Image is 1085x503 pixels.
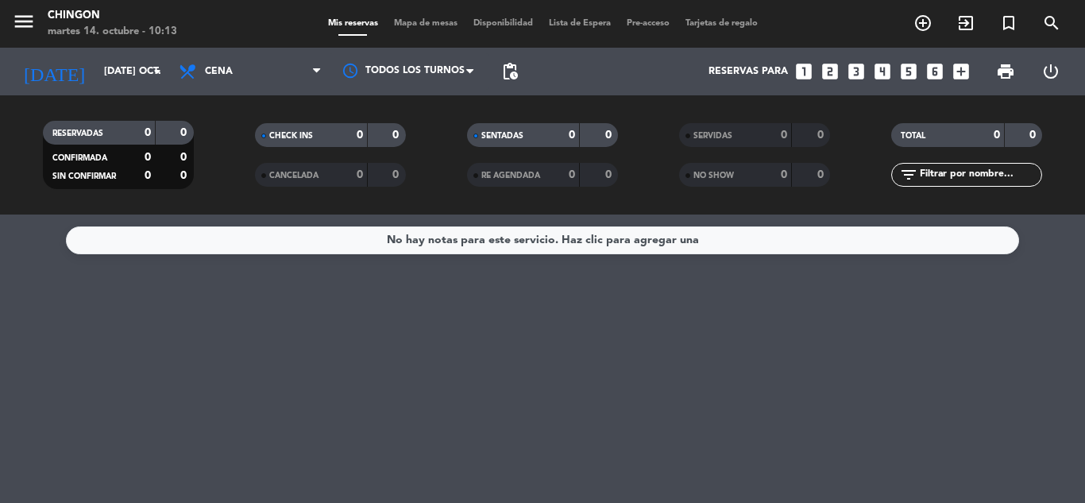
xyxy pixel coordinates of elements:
strong: 0 [605,169,615,180]
i: menu [12,10,36,33]
div: martes 14. octubre - 10:13 [48,24,177,40]
strong: 0 [817,130,827,141]
span: Cena [205,66,233,77]
i: search [1042,14,1061,33]
strong: 0 [392,169,402,180]
strong: 0 [180,152,190,163]
span: pending_actions [500,62,519,81]
span: Reservas para [709,66,788,77]
span: Lista de Espera [541,19,619,28]
strong: 0 [357,130,363,141]
button: menu [12,10,36,39]
input: Filtrar por nombre... [918,166,1041,184]
i: looks_4 [872,61,893,82]
i: looks_5 [898,61,919,82]
strong: 0 [1029,130,1039,141]
strong: 0 [145,170,151,181]
span: TOTAL [901,132,925,140]
span: print [996,62,1015,81]
strong: 0 [357,169,363,180]
i: add_circle_outline [913,14,932,33]
strong: 0 [781,130,787,141]
div: LOG OUT [1028,48,1073,95]
i: looks_two [820,61,840,82]
span: CONFIRMADA [52,154,107,162]
i: arrow_drop_down [148,62,167,81]
i: [DATE] [12,54,96,89]
i: add_box [951,61,971,82]
span: RE AGENDADA [481,172,540,180]
i: exit_to_app [956,14,975,33]
strong: 0 [994,130,1000,141]
strong: 0 [569,169,575,180]
strong: 0 [180,127,190,138]
span: CANCELADA [269,172,319,180]
i: looks_6 [925,61,945,82]
strong: 0 [781,169,787,180]
div: Chingon [48,8,177,24]
strong: 0 [817,169,827,180]
strong: 0 [392,130,402,141]
span: RESERVADAS [52,130,103,137]
div: No hay notas para este servicio. Haz clic para agregar una [387,231,699,250]
span: SENTADAS [481,132,523,140]
span: SIN CONFIRMAR [52,172,116,180]
span: Mis reservas [320,19,386,28]
i: looks_one [793,61,814,82]
span: SERVIDAS [693,132,732,140]
i: filter_list [899,165,918,184]
span: Mapa de mesas [386,19,465,28]
strong: 0 [145,127,151,138]
span: CHECK INS [269,132,313,140]
i: looks_3 [846,61,867,82]
span: Pre-acceso [619,19,678,28]
strong: 0 [605,130,615,141]
strong: 0 [569,130,575,141]
span: Tarjetas de regalo [678,19,766,28]
i: power_settings_new [1041,62,1060,81]
i: turned_in_not [999,14,1018,33]
strong: 0 [180,170,190,181]
span: NO SHOW [693,172,734,180]
strong: 0 [145,152,151,163]
span: Disponibilidad [465,19,541,28]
